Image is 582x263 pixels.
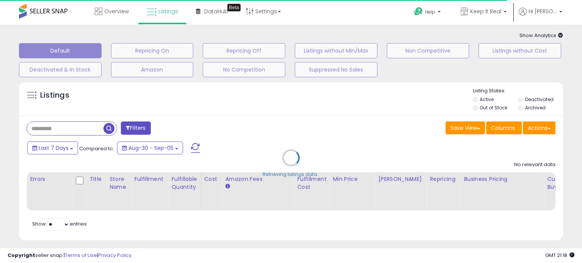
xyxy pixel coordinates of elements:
div: Tooltip anchor [227,4,241,11]
span: Help [425,9,435,15]
a: Help [408,1,448,25]
button: Repricing On [111,43,194,58]
span: Overview [104,8,129,15]
button: Deactivated & In Stock [19,62,102,77]
div: Retrieving listings data.. [263,171,319,178]
button: Listings without Min/Max [295,43,377,58]
strong: Copyright [8,252,35,259]
div: seller snap | | [8,252,131,259]
span: Listings [158,8,178,15]
span: Show Analytics [519,32,563,39]
button: Suppressed No Sales [295,62,377,77]
button: Repricing Off [203,43,285,58]
a: Privacy Policy [98,252,131,259]
a: Terms of Use [65,252,97,259]
a: Hi [PERSON_NAME] [519,8,562,25]
span: Hi [PERSON_NAME] [529,8,557,15]
span: Keep It Real [470,8,501,15]
button: No Competition [203,62,285,77]
span: 2025-09-13 21:18 GMT [545,252,574,259]
button: Non Competitive [387,43,469,58]
button: Listings without Cost [479,43,561,58]
button: Default [19,43,102,58]
span: DataHub [204,8,228,15]
i: Get Help [414,7,423,16]
button: Amazon [111,62,194,77]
